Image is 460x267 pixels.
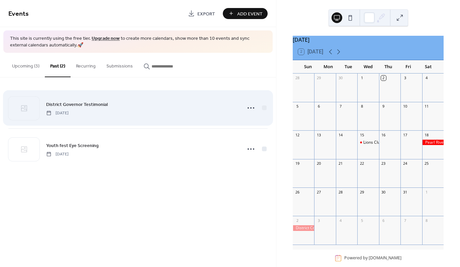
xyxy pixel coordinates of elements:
[92,34,120,43] a: Upgrade now
[293,225,314,231] div: District Convention
[402,218,407,223] div: 7
[363,140,399,145] div: Lions Club Meeting
[381,189,386,194] div: 30
[45,53,71,77] button: Past (2)
[381,76,386,81] div: 2
[237,10,263,17] span: Add Event
[316,218,321,223] div: 3
[316,76,321,81] div: 29
[295,104,300,109] div: 5
[318,60,338,74] div: Mon
[358,60,378,74] div: Wed
[101,53,138,77] button: Submissions
[381,104,386,109] div: 9
[298,60,318,74] div: Sun
[10,35,266,48] span: This site is currently using the free tier. to create more calendars, show more than 10 events an...
[402,189,407,194] div: 31
[381,132,386,137] div: 16
[402,161,407,166] div: 24
[293,36,444,44] div: [DATE]
[295,76,300,81] div: 28
[381,161,386,166] div: 23
[424,161,429,166] div: 25
[46,110,69,116] span: [DATE]
[424,189,429,194] div: 1
[295,189,300,194] div: 26
[316,104,321,109] div: 6
[223,8,268,19] button: Add Event
[357,140,379,145] div: Lions Club Meeting
[381,218,386,223] div: 6
[316,161,321,166] div: 20
[422,140,444,145] div: Pearl River Day
[398,60,418,74] div: Fri
[338,189,343,194] div: 28
[338,132,343,137] div: 14
[71,53,101,77] button: Recurring
[344,255,401,261] div: Powered by
[338,161,343,166] div: 21
[424,132,429,137] div: 18
[295,218,300,223] div: 2
[316,132,321,137] div: 13
[183,8,220,19] a: Export
[295,132,300,137] div: 12
[338,104,343,109] div: 7
[402,76,407,81] div: 3
[197,10,215,17] span: Export
[46,151,69,157] span: [DATE]
[424,76,429,81] div: 4
[338,60,358,74] div: Tue
[359,132,364,137] div: 15
[8,7,29,20] span: Events
[359,76,364,81] div: 1
[378,60,398,74] div: Thu
[424,104,429,109] div: 11
[338,76,343,81] div: 30
[402,104,407,109] div: 10
[369,255,401,261] a: [DOMAIN_NAME]
[46,101,108,108] a: District Governor Testimonial
[295,161,300,166] div: 19
[7,53,45,77] button: Upcoming (3)
[359,189,364,194] div: 29
[418,60,438,74] div: Sat
[46,142,99,149] a: Youth fest Eye Screening
[338,218,343,223] div: 4
[359,104,364,109] div: 8
[402,132,407,137] div: 17
[359,218,364,223] div: 5
[424,218,429,223] div: 8
[359,161,364,166] div: 22
[316,189,321,194] div: 27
